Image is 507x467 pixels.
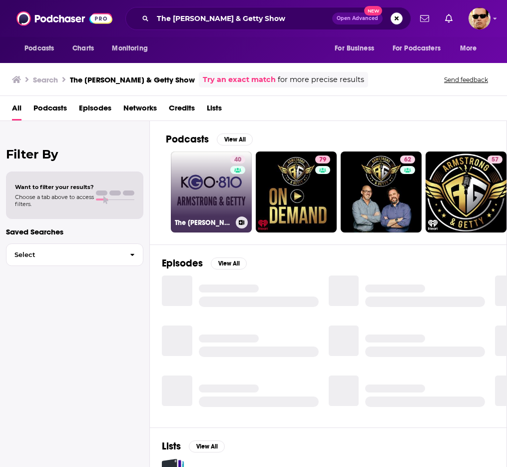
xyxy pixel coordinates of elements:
[328,39,387,58] button: open menu
[16,9,112,28] img: Podchaser - Follow, Share and Rate Podcasts
[416,10,433,27] a: Show notifications dropdown
[315,155,330,163] a: 79
[12,100,21,120] a: All
[153,10,332,26] input: Search podcasts, credits, & more...
[175,218,232,227] h3: The [PERSON_NAME] & Getty Show
[105,39,160,58] button: open menu
[488,155,503,163] a: 57
[217,133,253,145] button: View All
[15,193,94,207] span: Choose a tab above to access filters.
[469,7,491,29] button: Show profile menu
[256,151,337,232] a: 79
[364,6,382,15] span: New
[33,75,58,84] h3: Search
[162,440,181,452] h2: Lists
[72,41,94,55] span: Charts
[337,16,378,21] span: Open Advanced
[341,151,422,232] a: 62
[70,75,195,84] h3: The [PERSON_NAME] & Getty Show
[469,7,491,29] span: Logged in as karldevries
[112,41,147,55] span: Monitoring
[332,12,383,24] button: Open AdvancedNew
[171,151,252,232] a: 40The [PERSON_NAME] & Getty Show
[79,100,111,120] a: Episodes
[123,100,157,120] a: Networks
[162,257,247,269] a: EpisodesView All
[6,147,143,161] h2: Filter By
[234,155,241,165] span: 40
[125,7,411,30] div: Search podcasts, credits, & more...
[166,133,253,145] a: PodcastsView All
[6,251,122,258] span: Select
[211,257,247,269] button: View All
[203,74,276,85] a: Try an exact match
[335,41,374,55] span: For Business
[441,10,457,27] a: Show notifications dropdown
[278,74,364,85] span: for more precise results
[492,155,499,165] span: 57
[33,100,67,120] a: Podcasts
[6,243,143,266] button: Select
[441,75,491,84] button: Send feedback
[6,227,143,236] p: Saved Searches
[453,39,490,58] button: open menu
[66,39,100,58] a: Charts
[319,155,326,165] span: 79
[230,155,245,163] a: 40
[207,100,222,120] a: Lists
[393,41,441,55] span: For Podcasters
[15,183,94,190] span: Want to filter your results?
[166,133,209,145] h2: Podcasts
[386,39,455,58] button: open menu
[460,41,477,55] span: More
[400,155,415,163] a: 62
[469,7,491,29] img: User Profile
[17,39,67,58] button: open menu
[24,41,54,55] span: Podcasts
[426,151,507,232] a: 57
[162,440,225,452] a: ListsView All
[189,440,225,452] button: View All
[169,100,195,120] a: Credits
[162,257,203,269] h2: Episodes
[404,155,411,165] span: 62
